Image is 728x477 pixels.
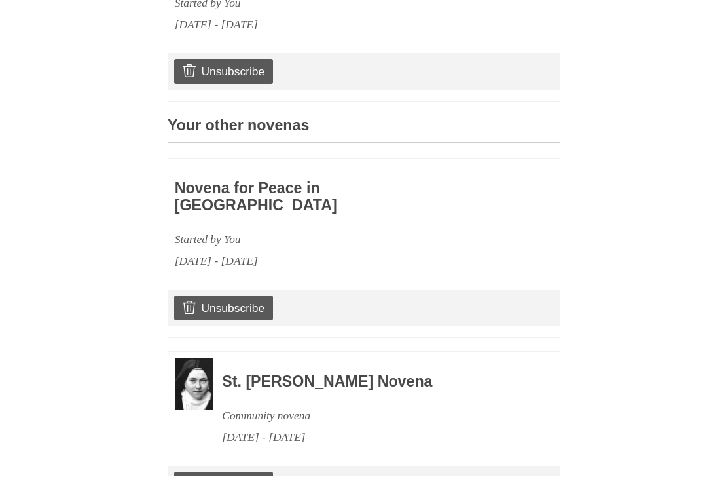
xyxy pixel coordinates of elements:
[168,118,560,143] h3: Your other novenas
[174,296,273,321] a: Unsubscribe
[175,251,477,273] div: [DATE] - [DATE]
[175,181,477,214] h3: Novena for Peace in [GEOGRAPHIC_DATA]
[175,14,477,36] div: [DATE] - [DATE]
[222,427,524,449] div: [DATE] - [DATE]
[175,358,213,411] img: Novena image
[174,60,273,85] a: Unsubscribe
[222,374,524,391] h3: St. [PERSON_NAME] Novena
[222,406,524,427] div: Community novena
[175,229,477,251] div: Started by You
